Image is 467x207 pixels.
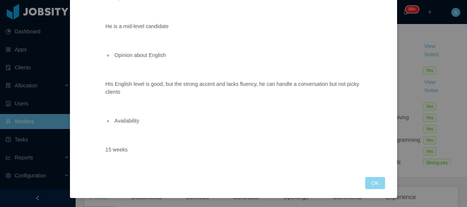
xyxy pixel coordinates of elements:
p: He is a mid-level candidate [105,22,364,30]
button: OK [365,177,385,189]
p: 15 weeks [105,146,364,154]
p: HIs English level is good, but the strong accent and lacks fluency, he can handle a conversation ... [105,80,364,96]
li: Opinion about English [113,51,364,59]
li: Availability [113,117,364,125]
